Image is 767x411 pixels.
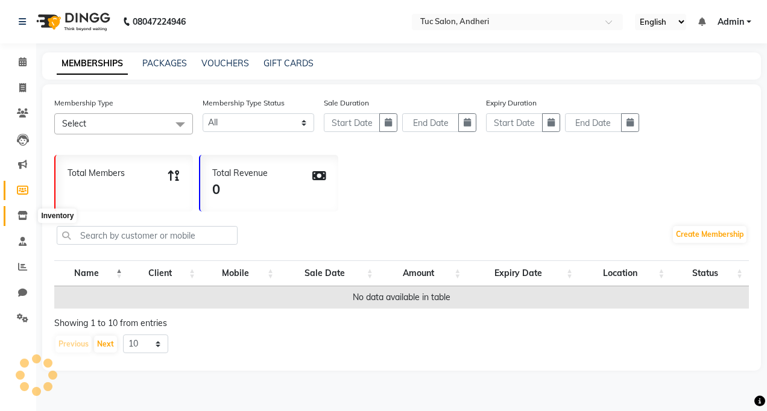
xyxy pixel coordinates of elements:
[62,118,86,129] span: Select
[324,98,369,108] label: Sale Duration
[673,226,746,243] a: Create Membership
[38,209,77,223] div: Inventory
[94,336,117,353] button: Next
[264,58,314,69] a: GIFT CARDS
[212,167,268,180] div: Total Revenue
[57,53,128,75] a: MEMBERSHIPS
[203,98,285,108] label: Membership Type Status
[55,336,92,353] button: Previous
[54,98,113,108] label: Membership Type
[467,260,579,286] th: Expiry Date: activate to sort column ascending
[280,260,379,286] th: Sale Date: activate to sort column ascending
[379,260,467,286] th: Amount: activate to sort column ascending
[57,226,238,245] input: Search by customer or mobile
[671,260,749,286] th: Status: activate to sort column ascending
[718,16,744,28] span: Admin
[486,113,543,132] input: Start Date
[142,58,187,69] a: PACKAGES
[201,260,280,286] th: Mobile: activate to sort column ascending
[54,286,749,309] td: No data available in table
[68,167,125,180] div: Total Members
[402,113,459,132] input: End Date
[565,113,622,132] input: End Date
[133,5,186,39] b: 08047224946
[128,260,201,286] th: Client: activate to sort column ascending
[212,180,268,199] div: 0
[579,260,671,286] th: Location: activate to sort column ascending
[486,98,537,108] label: Expiry Duration
[54,260,128,286] th: Name: activate to sort column descending
[201,58,249,69] a: VOUCHERS
[324,113,380,132] input: Start Date
[54,317,749,330] div: Showing 1 to 10 from entries
[31,5,113,39] img: logo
